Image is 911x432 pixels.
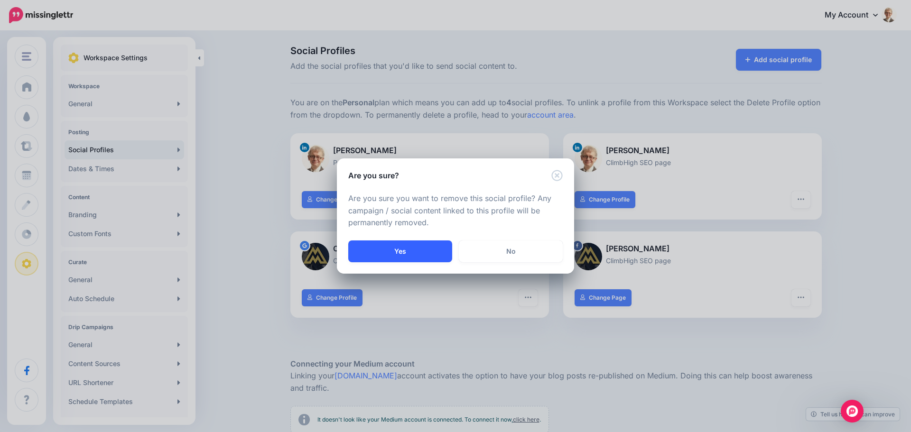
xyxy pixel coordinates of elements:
h5: Are you sure? [348,170,399,181]
button: Close [551,170,563,182]
a: No [459,240,563,262]
div: Open Intercom Messenger [841,400,864,423]
p: Are you sure you want to remove this social profile? Any campaign / social content linked to this... [348,193,563,230]
button: Yes [348,240,452,262]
